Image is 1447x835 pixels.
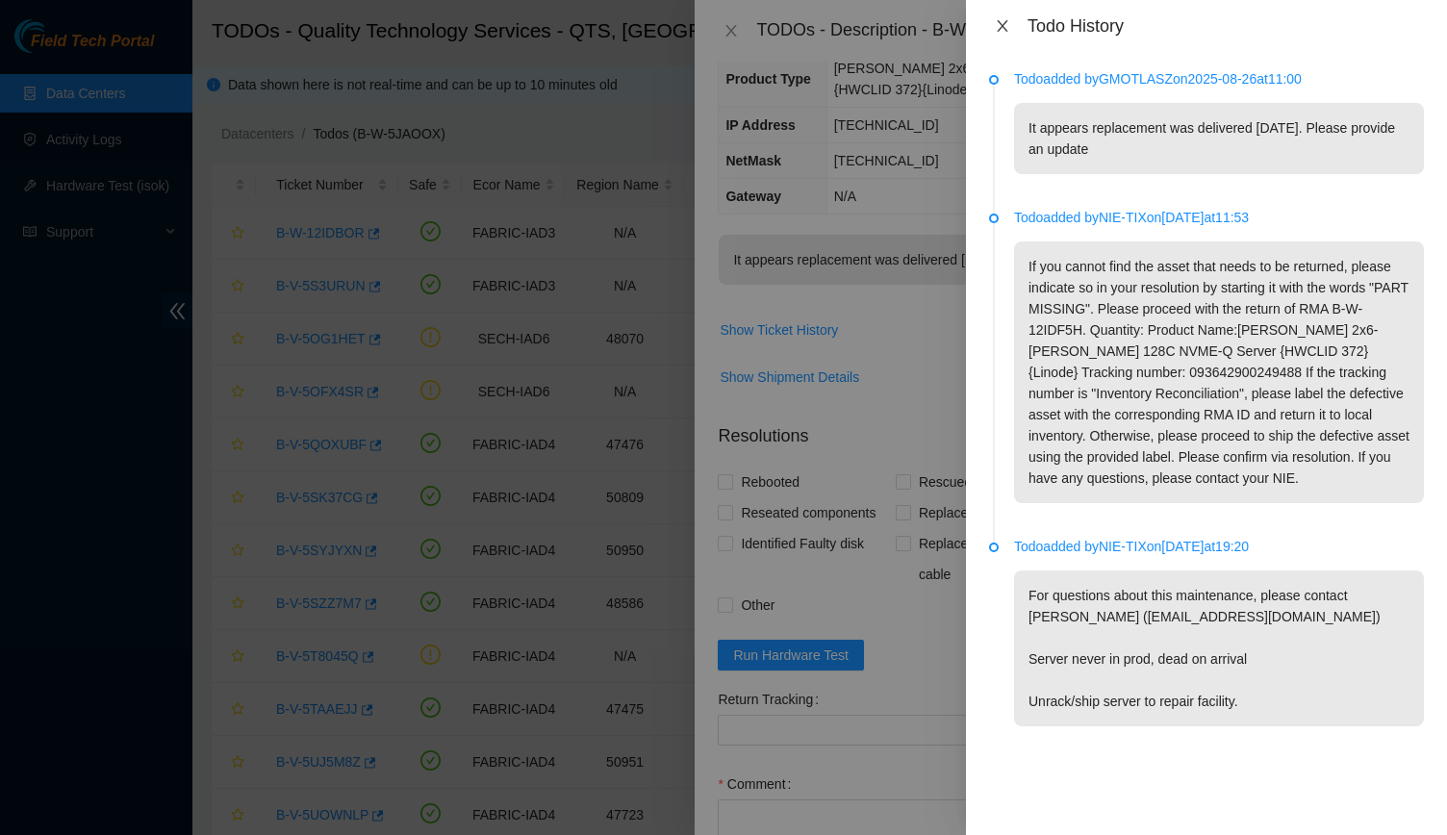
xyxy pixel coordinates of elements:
[1014,103,1424,174] p: It appears replacement was delivered [DATE]. Please provide an update
[989,17,1016,36] button: Close
[1014,536,1424,557] p: Todo added by NIE-TIX on [DATE] at 19:20
[1014,570,1424,726] p: For questions about this maintenance, please contact [PERSON_NAME] ([EMAIL_ADDRESS][DOMAIN_NAME])...
[995,18,1010,34] span: close
[1014,241,1424,503] p: If you cannot find the asset that needs to be returned, please indicate so in your resolution by ...
[1028,15,1424,37] div: Todo History
[1014,207,1424,228] p: Todo added by NIE-TIX on [DATE] at 11:53
[1014,68,1424,89] p: Todo added by GMOTLASZ on 2025-08-26 at 11:00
